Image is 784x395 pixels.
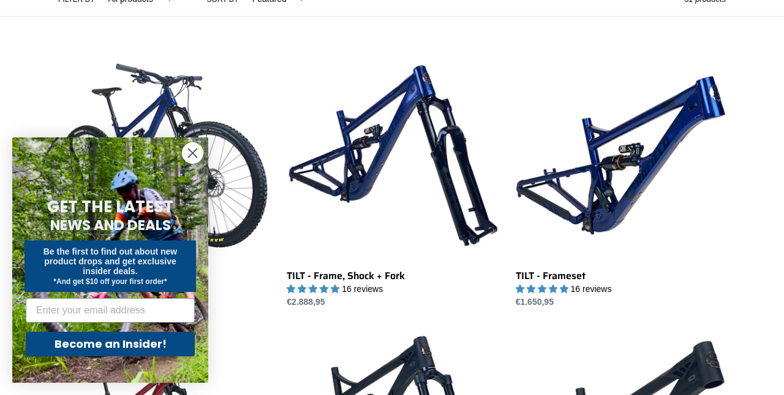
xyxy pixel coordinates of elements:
[182,142,203,164] button: Close dialog
[47,196,173,218] span: GET THE LATEST
[43,247,178,276] span: Be the first to find out about new product drops and get exclusive insider deals.
[26,332,195,356] button: Become an Insider!
[53,277,167,286] span: *And get $10 off your first order*
[26,298,195,323] input: Enter your email address
[50,215,171,235] span: NEWS AND DEALS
